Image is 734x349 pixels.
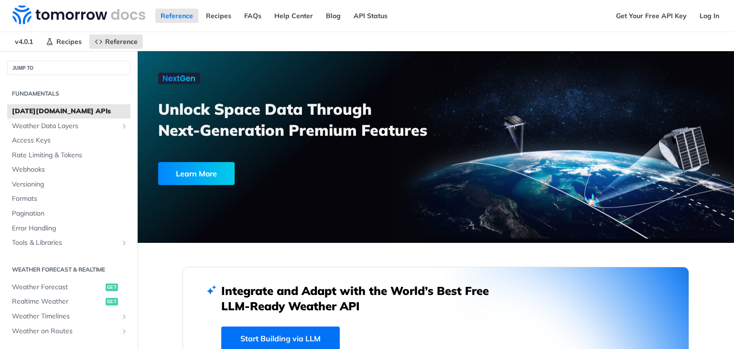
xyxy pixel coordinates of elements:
a: Learn More [158,162,389,185]
span: Rate Limiting & Tokens [12,151,128,160]
a: API Status [348,9,393,23]
span: Error Handling [12,224,128,233]
span: Webhooks [12,165,128,174]
span: Realtime Weather [12,297,103,306]
a: Get Your Free API Key [611,9,692,23]
span: [DATE][DOMAIN_NAME] APIs [12,107,128,116]
img: Tomorrow.io Weather API Docs [12,5,145,24]
button: Show subpages for Weather Timelines [120,313,128,320]
a: Webhooks [7,163,130,177]
span: Weather Timelines [12,312,118,321]
h3: Unlock Space Data Through Next-Generation Premium Features [158,98,446,141]
a: Help Center [269,9,318,23]
span: get [106,298,118,305]
a: Weather TimelinesShow subpages for Weather Timelines [7,309,130,324]
a: Weather Data LayersShow subpages for Weather Data Layers [7,119,130,133]
a: FAQs [239,9,267,23]
a: Reference [155,9,198,23]
span: Tools & Libraries [12,238,118,248]
button: Show subpages for Weather Data Layers [120,122,128,130]
span: Pagination [12,209,128,218]
a: [DATE][DOMAIN_NAME] APIs [7,104,130,119]
a: Pagination [7,207,130,221]
a: Error Handling [7,221,130,236]
a: Rate Limiting & Tokens [7,148,130,163]
a: Formats [7,192,130,206]
a: Recipes [201,9,237,23]
h2: Fundamentals [7,89,130,98]
span: Weather on Routes [12,327,118,336]
h2: Integrate and Adapt with the World’s Best Free LLM-Ready Weather API [221,283,503,314]
a: Log In [694,9,724,23]
a: Tools & LibrariesShow subpages for Tools & Libraries [7,236,130,250]
div: Learn More [158,162,235,185]
span: Access Keys [12,136,128,145]
a: Weather Forecastget [7,280,130,294]
span: Formats [12,194,128,204]
a: Versioning [7,177,130,192]
span: v4.0.1 [10,34,38,49]
span: Versioning [12,180,128,189]
a: Access Keys [7,133,130,148]
span: Reference [105,37,138,46]
button: Show subpages for Tools & Libraries [120,239,128,247]
a: Blog [321,9,346,23]
img: NextGen [158,73,200,84]
a: Realtime Weatherget [7,294,130,309]
span: get [106,284,118,291]
button: JUMP TO [7,61,130,75]
a: Recipes [41,34,87,49]
span: Weather Forecast [12,283,103,292]
span: Weather Data Layers [12,121,118,131]
a: Weather on RoutesShow subpages for Weather on Routes [7,324,130,338]
button: Show subpages for Weather on Routes [120,327,128,335]
h2: Weather Forecast & realtime [7,265,130,274]
a: Reference [89,34,143,49]
span: Recipes [56,37,82,46]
